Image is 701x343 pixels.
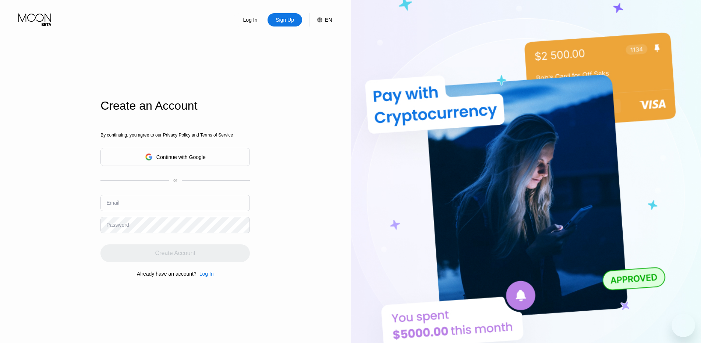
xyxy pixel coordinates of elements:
div: Create an Account [100,99,250,113]
div: Sign Up [275,16,295,24]
div: Sign Up [268,13,302,26]
div: By continuing, you agree to our [100,132,250,138]
span: Terms of Service [200,132,233,138]
div: EN [325,17,332,23]
span: Privacy Policy [163,132,191,138]
div: Log In [233,13,268,26]
div: Email [106,200,119,206]
div: Continue with Google [156,154,206,160]
div: Continue with Google [100,148,250,166]
div: Already have an account? [137,271,197,277]
div: Log In [199,271,214,277]
span: and [190,132,200,138]
div: Log In [242,16,258,24]
div: Password [106,222,129,228]
div: or [173,178,177,183]
div: Log In [197,271,214,277]
iframe: Кнопка запуска окна обмена сообщениями [672,314,695,337]
div: EN [309,13,332,26]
